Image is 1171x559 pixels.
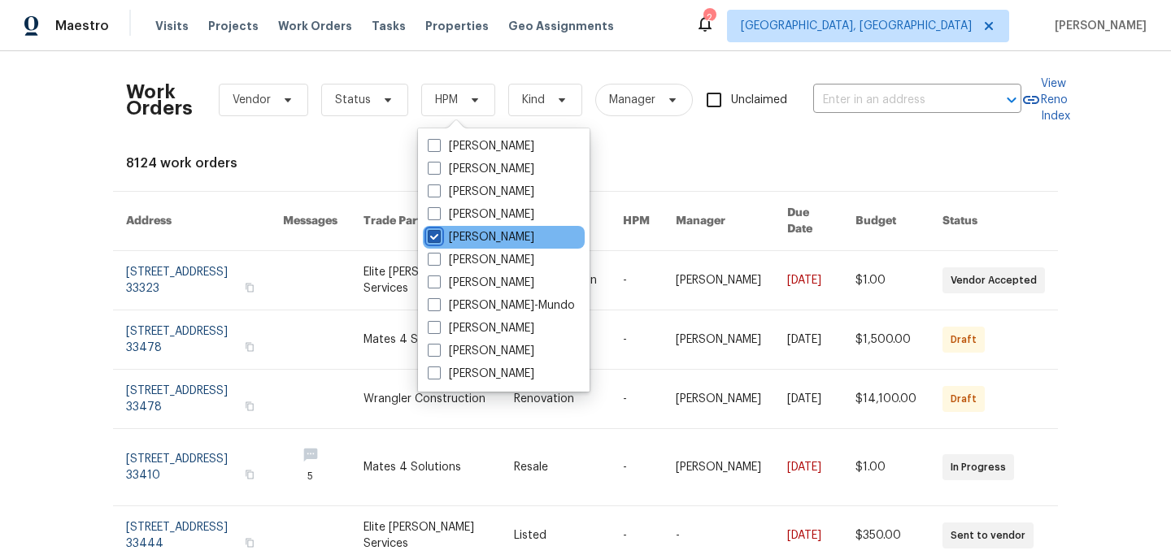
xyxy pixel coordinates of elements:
td: - [610,310,663,370]
th: Due Date [774,192,842,251]
div: 8124 work orders [126,155,1045,171]
td: [PERSON_NAME] [663,429,774,506]
label: [PERSON_NAME] [428,161,534,177]
span: Manager [609,92,655,108]
span: Properties [425,18,489,34]
label: [PERSON_NAME] [428,252,534,268]
td: - [610,251,663,310]
label: [PERSON_NAME] [428,229,534,245]
th: Messages [270,192,350,251]
label: [PERSON_NAME] [428,184,534,200]
h2: Work Orders [126,84,193,116]
span: HPM [435,92,458,108]
td: Mates 4 Solutions [350,429,501,506]
input: Enter in an address [813,88,976,113]
label: [PERSON_NAME] [428,138,534,154]
th: Manager [663,192,774,251]
span: Tasks [372,20,406,32]
label: [PERSON_NAME]-Mundo [428,297,575,314]
label: [PERSON_NAME] [428,366,534,382]
td: - [610,429,663,506]
span: Vendor [233,92,271,108]
td: Wrangler Construction [350,370,501,429]
th: Status [929,192,1058,251]
th: Trade Partner [350,192,501,251]
span: Projects [208,18,259,34]
td: [PERSON_NAME] [663,251,774,310]
label: [PERSON_NAME] [428,206,534,223]
button: Copy Address [242,340,257,354]
div: 2 [703,10,715,26]
span: Kind [522,92,545,108]
span: Work Orders [278,18,352,34]
button: Copy Address [242,535,257,550]
td: Elite [PERSON_NAME] Services [350,251,501,310]
button: Copy Address [242,280,257,295]
a: View Reno Index [1021,76,1070,124]
th: Budget [842,192,929,251]
span: Unclaimed [731,92,787,109]
td: [PERSON_NAME] [663,310,774,370]
span: [GEOGRAPHIC_DATA], [GEOGRAPHIC_DATA] [741,18,972,34]
th: Address [113,192,270,251]
span: [PERSON_NAME] [1048,18,1147,34]
td: Resale [501,429,610,506]
span: Geo Assignments [508,18,614,34]
label: [PERSON_NAME] [428,320,534,336]
td: - [610,370,663,429]
td: Renovation [501,370,610,429]
th: HPM [610,192,663,251]
span: Visits [155,18,189,34]
button: Copy Address [242,467,257,482]
label: [PERSON_NAME] [428,275,534,291]
td: [PERSON_NAME] [663,370,774,429]
button: Open [1000,89,1023,111]
span: Maestro [55,18,109,34]
span: Status [335,92,371,108]
td: Mates 4 Solutions [350,310,501,370]
label: [PERSON_NAME] [428,343,534,359]
button: Copy Address [242,399,257,414]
